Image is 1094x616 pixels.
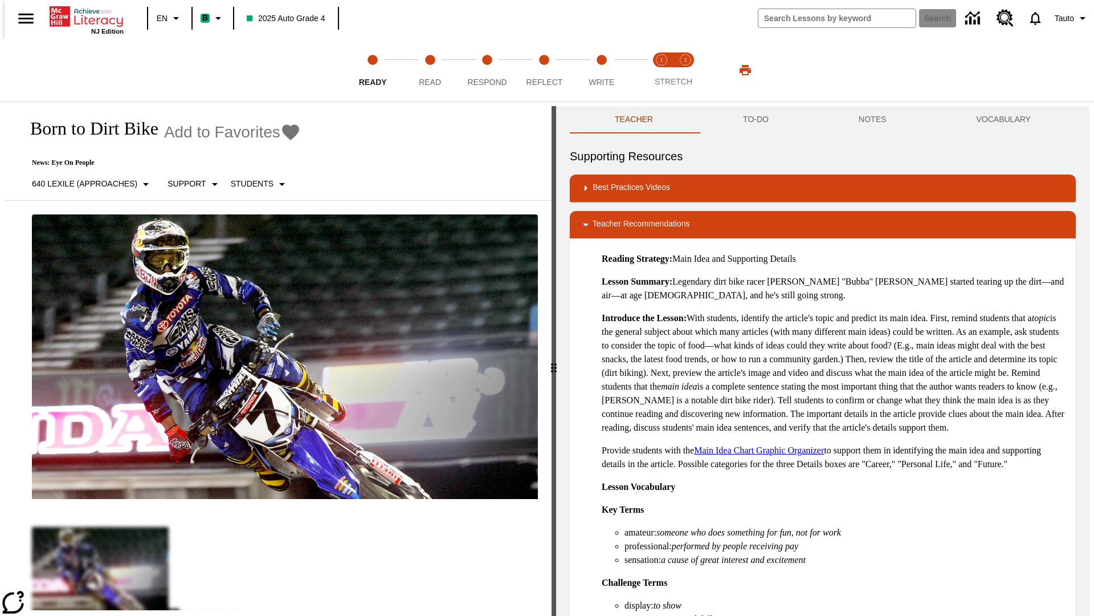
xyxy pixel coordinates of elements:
[727,60,764,80] button: Print
[32,214,538,500] img: Motocross racer James Stewart flies through the air on his dirt bike.
[602,578,667,587] strong: Challenge Terms
[454,39,520,102] button: Respond step 3 of 5
[624,599,1067,613] li: display:
[168,178,206,190] p: Support
[18,118,158,139] h1: Born to Dirt Bike
[656,528,841,537] em: someone who does something for fun, not for work
[602,275,1067,302] p: Legendary dirt bike racer [PERSON_NAME] "Bubba" [PERSON_NAME] started tearing up the dirt—and air...
[624,553,1067,567] li: sensation:
[624,526,1067,540] li: amateur:
[467,78,507,87] span: Respond
[5,106,552,610] div: reading
[661,382,697,391] em: main idea
[164,123,280,141] span: Add to Favorites
[9,2,43,35] button: Open side menu
[32,178,137,190] p: 640 Lexile (Approaches)
[570,147,1076,165] h6: Supporting Resources
[589,78,614,87] span: Write
[660,57,663,63] text: 1
[602,277,672,286] strong: Lesson Summary:
[511,39,577,102] button: Reflect step 4 of 5
[624,540,1067,553] li: professional:
[602,313,687,323] strong: Introduce the Lesson:
[570,106,698,133] button: Teacher
[758,9,916,27] input: search field
[570,106,1076,133] div: Instructional Panel Tabs
[1055,13,1074,25] span: Tauto
[556,106,1089,616] div: activity
[931,106,1076,133] button: VOCABULARY
[202,11,208,25] span: B
[196,8,230,29] button: Boost Class color is mint green. Change class color
[655,77,692,86] span: STRETCH
[602,254,672,264] strong: Reading Strategy:
[569,39,635,102] button: Write step 5 of 5
[661,555,806,565] em: a cause of great interest and excitement
[570,211,1076,238] div: Teacher Recommendations
[419,78,441,87] span: Read
[602,444,1067,471] p: Provide students with the to support them in identifying the main idea and supporting details in ...
[526,78,563,87] span: Reflect
[990,3,1020,34] a: Resource Center, Will open in new tab
[50,4,124,35] div: Home
[602,505,644,514] strong: Key Terms
[226,174,293,194] button: Select Student
[672,541,798,551] em: performed by people receiving pay
[570,175,1076,202] div: Best Practices Videos
[602,311,1067,435] p: With students, identify the article's topic and predict its main idea. First, remind students tha...
[593,218,689,232] p: Teacher Recommendations
[602,482,675,492] strong: Lesson Vocabulary
[552,106,556,616] div: Press Enter or Spacebar and then press right and left arrow keys to move the slider
[593,181,670,195] p: Best Practices Videos
[1020,3,1050,33] a: Notifications
[814,106,931,133] button: NOTES
[157,13,168,25] span: EN
[163,174,226,194] button: Scaffolds, Support
[164,122,301,142] button: Add to Favorites - Born to Dirt Bike
[397,39,463,102] button: Read step 2 of 5
[698,106,814,133] button: TO-DO
[27,174,157,194] button: Select Lexile, 640 Lexile (Approaches)
[340,39,406,102] button: Ready step 1 of 5
[645,39,678,102] button: Stretch Read step 1 of 2
[654,601,681,610] em: to show
[684,57,687,63] text: 2
[91,28,124,35] span: NJ Edition
[602,252,1067,266] p: Main Idea and Supporting Details
[152,8,188,29] button: Language: EN, Select a language
[669,39,702,102] button: Stretch Respond step 2 of 2
[18,159,301,167] p: News: Eye On People
[359,78,387,87] span: Ready
[694,445,824,455] a: Main Idea Chart Graphic Organizer
[231,178,273,190] p: Students
[247,13,325,25] span: 2025 Auto Grade 4
[1050,8,1094,29] button: Profile/Settings
[1032,313,1050,323] em: topic
[958,3,990,34] a: Data Center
